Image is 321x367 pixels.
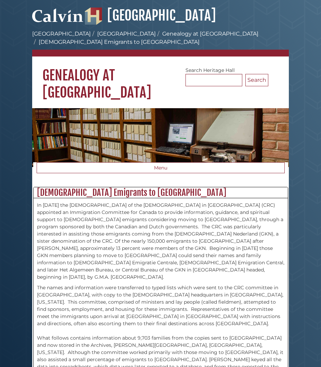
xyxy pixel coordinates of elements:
[34,187,288,198] h2: [DEMOGRAPHIC_DATA] Emigrants to [GEOGRAPHIC_DATA]
[32,56,289,101] h1: Genealogy at [GEOGRAPHIC_DATA]
[32,38,200,46] li: [DEMOGRAPHIC_DATA] Emigrants to [GEOGRAPHIC_DATA]
[245,74,268,86] button: Search
[162,30,258,37] a: Genealogy at [GEOGRAPHIC_DATA]
[37,162,285,173] button: Menu
[37,202,284,281] p: In [DATE] the [DEMOGRAPHIC_DATA] of the [DEMOGRAPHIC_DATA] in [GEOGRAPHIC_DATA] (CRC) appointed a...
[32,30,91,37] a: [GEOGRAPHIC_DATA]
[97,30,156,37] a: [GEOGRAPHIC_DATA]
[32,16,84,22] a: Calvin University
[32,5,84,25] img: Calvin
[85,8,102,25] img: Hekman Library Logo
[32,30,289,56] nav: breadcrumb
[85,7,216,24] a: [GEOGRAPHIC_DATA]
